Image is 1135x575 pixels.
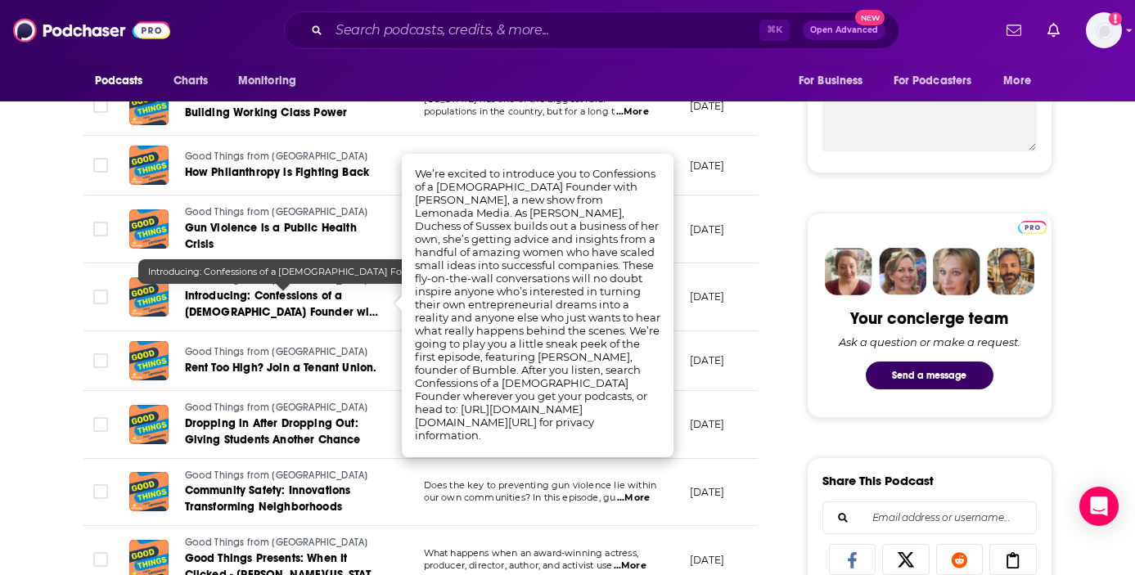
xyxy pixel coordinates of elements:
[617,492,650,505] span: ...More
[185,401,381,416] a: Good Things from [GEOGRAPHIC_DATA]
[227,65,318,97] button: open menu
[185,483,381,515] a: Community Safety: Innovations Transforming Neighborhoods
[185,289,380,335] span: Introducing: Confessions of a [DEMOGRAPHIC_DATA] Founder with [PERSON_NAME]
[989,544,1037,575] a: Copy Link
[95,70,143,92] span: Podcasts
[1018,218,1047,234] a: Pro website
[933,248,980,295] img: Jules Profile
[93,158,108,173] span: Toggle select row
[424,559,613,571] span: producer, director, author, and activist use
[855,10,885,25] span: New
[894,70,972,92] span: For Podcasters
[424,547,638,559] span: What happens when an award-winning actress,
[787,65,884,97] button: open menu
[173,70,209,92] span: Charts
[690,99,725,113] p: [DATE]
[185,106,348,119] span: Building Working Class Power
[690,353,725,367] p: [DATE]
[1109,12,1122,25] svg: Add a profile image
[1041,16,1066,44] a: Show notifications dropdown
[185,536,381,550] a: Good Things from [GEOGRAPHIC_DATA]
[1018,221,1047,234] img: Podchaser Pro
[93,98,108,113] span: Toggle select row
[690,222,725,236] p: [DATE]
[83,65,164,97] button: open menu
[185,206,368,218] span: Good Things from [GEOGRAPHIC_DATA]
[93,222,108,236] span: Toggle select row
[992,65,1052,97] button: open menu
[185,150,380,164] a: Good Things from [GEOGRAPHIC_DATA]
[1000,16,1028,44] a: Show notifications dropdown
[185,105,380,121] a: Building Working Class Power
[163,65,218,97] a: Charts
[616,106,649,119] span: ...More
[690,417,725,431] p: [DATE]
[1079,487,1119,526] div: Open Intercom Messenger
[329,17,759,43] input: Search podcasts, credits, & more...
[148,266,532,277] span: Introducing: Confessions of a [DEMOGRAPHIC_DATA] Founder with [PERSON_NAME]
[810,26,878,34] span: Open Advanced
[936,544,984,575] a: Share on Reddit
[185,483,351,514] span: Community Safety: Innovations Transforming Neighborhoods
[690,159,725,173] p: [DATE]
[185,469,368,481] span: Good Things from [GEOGRAPHIC_DATA]
[185,537,368,548] span: Good Things from [GEOGRAPHIC_DATA]
[879,248,926,295] img: Barbara Profile
[238,70,296,92] span: Monitoring
[690,553,725,567] p: [DATE]
[839,335,1020,348] div: Ask a question or make a request.
[185,469,381,483] a: Good Things from [GEOGRAPHIC_DATA]
[883,65,996,97] button: open menu
[424,479,657,491] span: Does the key to preventing gun violence lie within
[614,559,646,573] span: ...More
[13,15,170,46] img: Podchaser - Follow, Share and Rate Podcasts
[185,346,368,357] span: Good Things from [GEOGRAPHIC_DATA]
[185,402,368,413] span: Good Things from [GEOGRAPHIC_DATA]
[185,416,361,447] span: Dropping in After Dropping Out: Giving Students Another Chance
[424,106,615,117] span: populations in the country, but for a long t
[185,361,377,375] span: Rent Too High? Join a Tenant Union.
[185,416,381,448] a: Dropping in After Dropping Out: Giving Students Another Chance
[185,220,381,253] a: Gun Violence is a Public Health Crisis
[185,288,381,321] a: Introducing: Confessions of a [DEMOGRAPHIC_DATA] Founder with [PERSON_NAME]
[415,167,660,442] span: We’re excited to introduce you to Confessions of a [DEMOGRAPHIC_DATA] Founder with [PERSON_NAME],...
[1086,12,1122,48] span: Logged in as kkade
[93,552,108,567] span: Toggle select row
[822,501,1037,534] div: Search followers
[799,70,863,92] span: For Business
[93,484,108,499] span: Toggle select row
[825,248,872,295] img: Sydney Profile
[836,502,1023,533] input: Email address or username...
[185,221,357,251] span: Gun Violence is a Public Health Crisis
[1086,12,1122,48] button: Show profile menu
[866,362,993,389] button: Send a message
[185,150,368,162] span: Good Things from [GEOGRAPHIC_DATA]
[93,353,108,368] span: Toggle select row
[424,93,606,105] span: [US_STATE] has one of the biggest rural
[93,417,108,432] span: Toggle select row
[690,485,725,499] p: [DATE]
[882,544,930,575] a: Share on X/Twitter
[424,153,630,164] span: As the federal government has been making
[185,165,370,179] span: How Philanthropy is Fighting Back
[850,308,1008,329] div: Your concierge team
[284,11,899,49] div: Search podcasts, credits, & more...
[987,248,1034,295] img: Jon Profile
[93,290,108,304] span: Toggle select row
[1086,12,1122,48] img: User Profile
[803,20,885,40] button: Open AdvancedNew
[185,164,380,181] a: How Philanthropy is Fighting Back
[1003,70,1031,92] span: More
[759,20,790,41] span: ⌘ K
[185,360,380,376] a: Rent Too High? Join a Tenant Union.
[185,345,380,360] a: Good Things from [GEOGRAPHIC_DATA]
[185,205,381,220] a: Good Things from [GEOGRAPHIC_DATA]
[690,290,725,303] p: [DATE]
[829,544,876,575] a: Share on Facebook
[424,492,616,503] span: our own communities? In this episode, gu
[822,473,934,488] h3: Share This Podcast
